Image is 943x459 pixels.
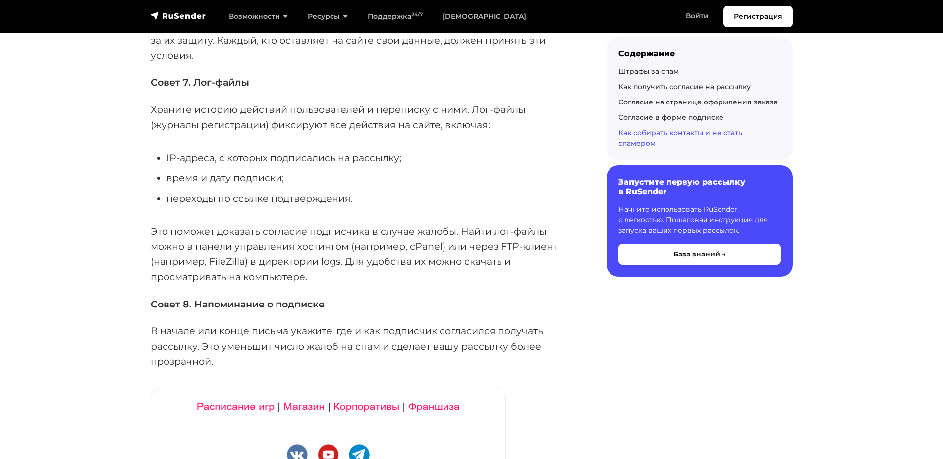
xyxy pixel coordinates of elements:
sup: 24/7 [411,11,423,18]
p: Это поможет доказать согласие подписчика в случае жалобы. Найти лог-файлы можно в панели управлен... [151,224,575,285]
a: Ресурсы [298,6,358,27]
button: База знаний → [618,244,781,265]
strong: Совет 7. Лог-файлы [151,76,249,88]
p: Начните использовать RuSender с легкостью. Пошаговая инструкция для запуска ваших первых рассылок. [618,204,781,236]
li: время и дату подписки; [166,170,575,186]
strong: Совет 8. Напоминание о подписке [151,298,325,310]
p: В начале или конце письма укажите, где и как подписчик согласился получать рассылку. Это уменьшит... [151,323,575,369]
li: переходы по ссылке подтверждения. [166,191,575,206]
a: [DEMOGRAPHIC_DATA] [433,6,536,27]
a: Как получить согласие на рассылку [618,82,751,91]
a: Согласие на странице оформления заказа [618,98,777,106]
p: Храните историю действий пользователей и переписку с ними. Лог-файлы (журналы регистрации) фиксир... [151,102,575,132]
a: Войти [676,6,719,26]
a: Регистрация [723,6,793,27]
a: Поддержка24/7 [358,6,433,27]
li: IP-адреса, с которых подписались на рассылку; [166,151,575,166]
div: Содержание [618,49,781,58]
h6: Запустите первую рассылку в RuSender [618,177,781,196]
a: Как собирать контакты и не стать спамером [618,128,742,148]
a: Запустите первую рассылку в RuSender Начните использовать RuSender с легкостью. Пошаговая инструк... [607,165,793,276]
a: Возможности [219,6,298,27]
img: RuSender [151,11,206,21]
a: Штрафы за спам [618,67,679,76]
a: Согласие в форме подписке [618,113,723,122]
